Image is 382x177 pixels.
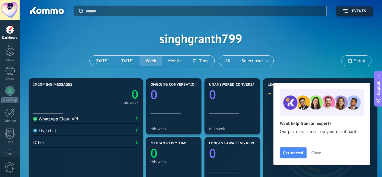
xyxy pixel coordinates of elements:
button: All [219,56,236,66]
span: Close [311,151,321,155]
text: 0 [209,145,216,161]
span: Incoming messages [33,83,72,87]
text: 0 [209,86,216,103]
button: [DATE] [114,56,140,66]
span: Longest awaiting reply [209,141,257,146]
span: Setup [354,58,365,64]
span: Ongoing conversations [150,83,199,87]
div: Live chat [33,128,56,134]
div: Calendar [1,119,19,123]
div: this week [209,126,255,131]
span: Our partners can set up your dashboard. [280,129,364,135]
div: this week [150,159,197,164]
span: Get started [283,151,303,155]
h2: Want help from an expert? [280,121,364,126]
button: Month [162,56,187,66]
div: Dashboard [1,36,19,40]
div: 0 [136,116,138,122]
span: Lead Sources [268,83,294,87]
button: Week [140,56,162,66]
div: 0 [136,140,138,146]
img: WhatsApp Cloud API [33,117,37,121]
span: Select user [240,57,264,65]
button: Events [336,6,373,16]
button: [DATE] [90,56,115,66]
div: 0 [136,128,138,134]
a: 0 [86,86,138,102]
div: WhatsApp [1,97,18,103]
button: Select user [236,56,273,66]
span: Events [352,9,366,13]
div: WhatsApp Cloud API [33,116,78,122]
div: this week [150,126,197,131]
span: Copilot [375,81,381,95]
div: Lists [1,140,19,144]
text: 0 [150,86,157,103]
div: Leads [1,58,19,62]
div: Other [33,140,44,146]
button: Time [187,56,214,66]
img: Live chat [33,129,37,133]
button: Close [309,148,324,157]
div: this week [122,101,138,104]
div: Chats [1,77,19,81]
span: Unanswered conversations [209,83,266,87]
text: 0 [150,145,157,161]
text: 0 [132,86,138,102]
button: Get started [280,147,307,158]
div: Not enough data to display [267,91,323,96]
span: Median reply time [150,141,188,146]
